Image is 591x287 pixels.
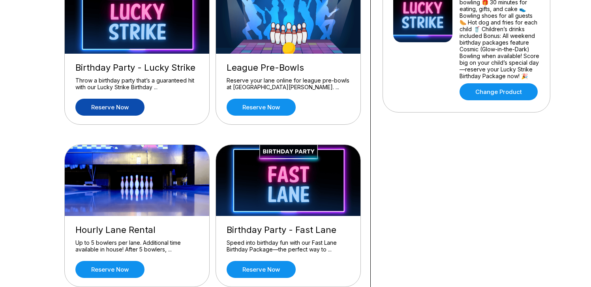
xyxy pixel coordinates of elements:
[75,99,144,116] a: Reserve now
[75,239,199,253] div: Up to 5 bowlers per lane. Additional time available in house! After 5 bowlers, ...
[75,62,199,73] div: Birthday Party - Lucky Strike
[227,77,350,91] div: Reserve your lane online for league pre-bowls at [GEOGRAPHIC_DATA][PERSON_NAME]. ...
[75,77,199,91] div: Throw a birthday party that’s a guaranteed hit with our Lucky Strike Birthday ...
[460,83,538,100] a: Change Product
[227,62,350,73] div: League Pre-Bowls
[75,261,144,278] a: Reserve now
[75,225,199,235] div: Hourly Lane Rental
[65,145,210,216] img: Hourly Lane Rental
[227,261,296,278] a: Reserve now
[227,225,350,235] div: Birthday Party - Fast Lane
[216,145,361,216] img: Birthday Party - Fast Lane
[227,239,350,253] div: Speed into birthday fun with our Fast Lane Birthday Package—the perfect way to ...
[227,99,296,116] a: Reserve now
